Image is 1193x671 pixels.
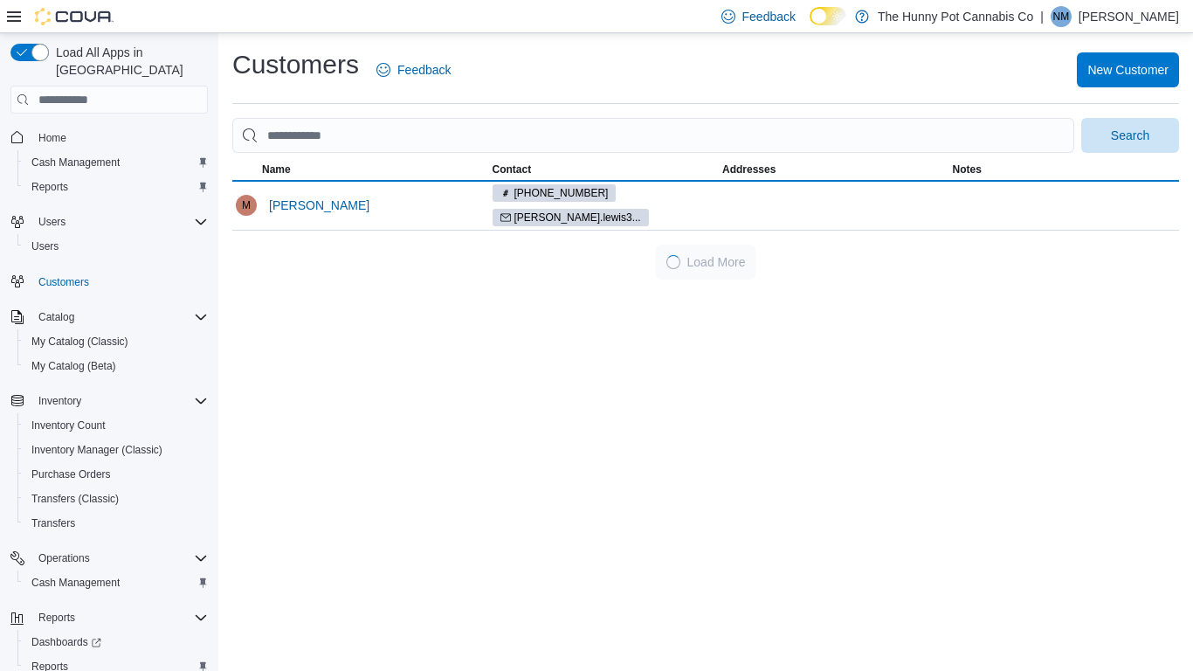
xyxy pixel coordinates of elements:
[49,44,208,79] span: Load All Apps in [GEOGRAPHIC_DATA]
[24,415,208,436] span: Inventory Count
[31,391,88,412] button: Inventory
[24,488,208,509] span: Transfers (Classic)
[232,47,359,82] h1: Customers
[17,150,215,175] button: Cash Management
[1079,6,1179,27] p: [PERSON_NAME]
[24,415,113,436] a: Inventory Count
[17,175,215,199] button: Reports
[31,271,208,293] span: Customers
[242,195,251,216] span: M
[24,488,126,509] a: Transfers (Classic)
[953,163,982,176] span: Notes
[17,354,215,378] button: My Catalog (Beta)
[31,211,72,232] button: Users
[31,359,116,373] span: My Catalog (Beta)
[31,548,97,569] button: Operations
[17,511,215,536] button: Transfers
[3,546,215,571] button: Operations
[17,438,215,462] button: Inventory Manager (Classic)
[24,632,208,653] span: Dashboards
[17,234,215,259] button: Users
[17,462,215,487] button: Purchase Orders
[31,272,96,293] a: Customers
[31,239,59,253] span: Users
[38,551,90,565] span: Operations
[514,185,609,201] span: [PHONE_NUMBER]
[1053,6,1070,27] span: NM
[17,413,215,438] button: Inventory Count
[24,152,127,173] a: Cash Management
[24,356,123,377] a: My Catalog (Beta)
[24,464,208,485] span: Purchase Orders
[663,252,683,273] span: Loading
[17,329,215,354] button: My Catalog (Classic)
[31,419,106,432] span: Inventory Count
[31,307,81,328] button: Catalog
[1051,6,1072,27] div: Nick Miszuk
[38,215,66,229] span: Users
[24,236,66,257] a: Users
[31,576,120,590] span: Cash Management
[24,513,208,534] span: Transfers
[31,126,208,148] span: Home
[369,52,458,87] a: Feedback
[31,516,75,530] span: Transfers
[24,439,208,460] span: Inventory Manager (Classic)
[31,335,128,349] span: My Catalog (Classic)
[24,176,75,197] a: Reports
[24,152,208,173] span: Cash Management
[656,245,756,280] button: LoadingLoad More
[17,630,215,654] a: Dashboards
[1081,118,1179,153] button: Search
[1111,127,1149,144] span: Search
[24,513,82,534] a: Transfers
[31,156,120,169] span: Cash Management
[31,391,208,412] span: Inventory
[3,605,215,630] button: Reports
[31,607,208,628] span: Reports
[38,611,75,625] span: Reports
[31,307,208,328] span: Catalog
[493,184,617,202] span: (905) 912-2823
[3,269,215,294] button: Customers
[24,464,118,485] a: Purchase Orders
[31,467,111,481] span: Purchase Orders
[687,253,746,271] span: Load More
[24,572,127,593] a: Cash Management
[269,197,369,214] span: [PERSON_NAME]
[1040,6,1044,27] p: |
[878,6,1033,27] p: The Hunny Pot Cannabis Co
[38,131,66,145] span: Home
[31,180,68,194] span: Reports
[31,635,101,649] span: Dashboards
[38,310,74,324] span: Catalog
[1087,61,1169,79] span: New Customer
[3,389,215,413] button: Inventory
[24,176,208,197] span: Reports
[38,275,89,289] span: Customers
[236,195,257,216] div: Maddison
[24,632,108,653] a: Dashboards
[35,8,114,25] img: Cova
[31,128,73,149] a: Home
[17,571,215,595] button: Cash Management
[31,443,162,457] span: Inventory Manager (Classic)
[3,305,215,329] button: Catalog
[722,163,776,176] span: Addresses
[24,236,208,257] span: Users
[493,163,532,176] span: Contact
[1077,52,1179,87] button: New Customer
[24,572,208,593] span: Cash Management
[31,492,119,506] span: Transfers (Classic)
[3,124,215,149] button: Home
[38,394,81,408] span: Inventory
[31,548,208,569] span: Operations
[24,331,208,352] span: My Catalog (Classic)
[17,487,215,511] button: Transfers (Classic)
[24,356,208,377] span: My Catalog (Beta)
[514,210,641,225] span: [PERSON_NAME].lewis3...
[31,607,82,628] button: Reports
[810,25,810,26] span: Dark Mode
[493,209,649,226] span: maddison.lewis3...
[397,61,451,79] span: Feedback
